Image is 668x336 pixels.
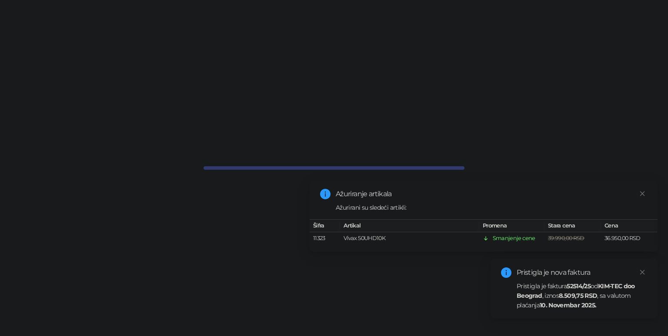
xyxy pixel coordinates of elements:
[517,281,647,310] div: Pristigla je faktura od , iznos , sa valutom plaćanja
[601,232,658,245] td: 36.950,00 RSD
[540,301,596,309] strong: 10. Novembar 2025.
[639,269,645,275] span: close
[310,232,340,245] td: 11323
[517,282,635,300] strong: KIM-TEC doo Beograd
[559,292,597,300] strong: 8.509,75 RSD
[310,220,340,232] th: Šifra
[479,220,544,232] th: Promena
[639,191,645,197] span: close
[638,267,647,277] a: Close
[544,220,601,232] th: Stara cena
[320,189,331,199] span: info-circle
[340,232,479,245] td: Vivax 50UHD10K
[601,220,658,232] th: Cena
[638,189,647,198] a: Close
[493,234,535,243] div: Smanjenje cene
[548,235,584,241] span: 39.990,00 RSD
[336,203,647,212] div: Ažurirani su sledeći artikli:
[340,220,479,232] th: Artikal
[517,267,647,278] div: Pristigla je nova faktura
[336,189,647,199] div: Ažuriranje artikala
[501,267,511,278] span: info-circle
[567,282,591,290] strong: 52514/25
